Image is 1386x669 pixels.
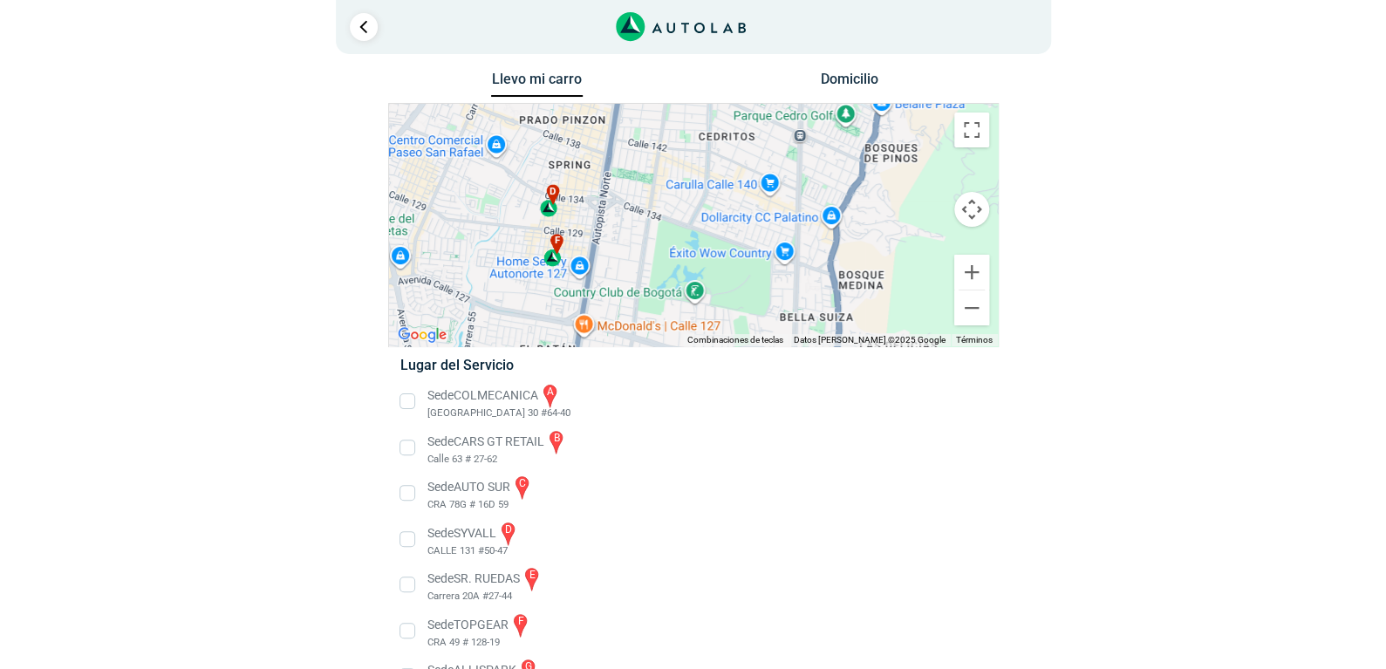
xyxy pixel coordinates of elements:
[954,290,989,325] button: Reducir
[400,357,986,373] h5: Lugar del Servicio
[491,71,583,98] button: Llevo mi carro
[554,234,559,249] span: f
[803,71,895,96] button: Domicilio
[550,184,556,199] span: d
[687,334,783,346] button: Combinaciones de teclas
[956,335,993,345] a: Términos
[954,192,989,227] button: Controles de visualización del mapa
[350,13,378,41] a: Ir al paso anterior
[954,113,989,147] button: Cambiar a la vista en pantalla completa
[616,17,746,34] a: Link al sitio de autolab
[794,335,946,345] span: Datos [PERSON_NAME] ©2025 Google
[954,255,989,290] button: Ampliar
[393,324,451,346] a: Abre esta zona en Google Maps (se abre en una nueva ventana)
[393,324,451,346] img: Google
